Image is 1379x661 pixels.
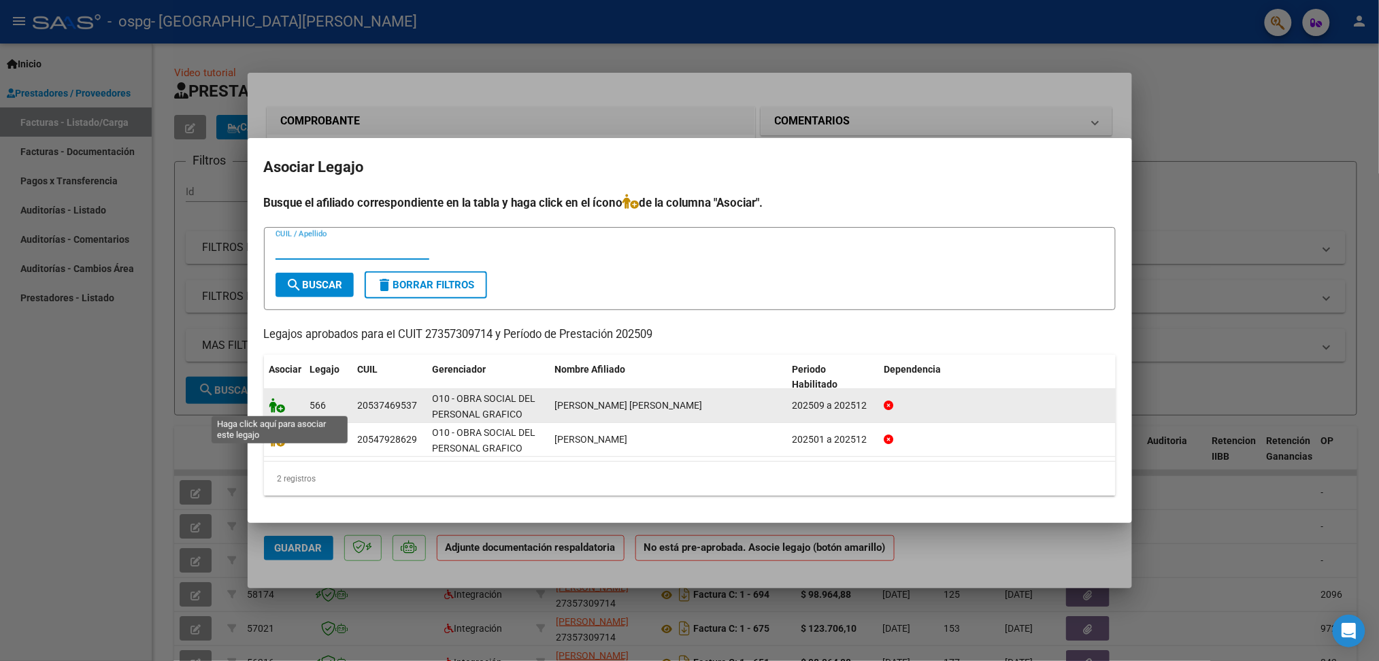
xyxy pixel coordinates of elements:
[264,462,1116,496] div: 2 registros
[310,400,327,411] span: 566
[792,432,873,447] div: 202501 a 202512
[433,364,486,375] span: Gerenciador
[305,355,352,400] datatable-header-cell: Legajo
[276,273,354,297] button: Buscar
[792,398,873,413] div: 202509 a 202512
[358,398,418,413] div: 20537469537
[878,355,1116,400] datatable-header-cell: Dependencia
[310,434,327,445] span: 667
[792,364,837,390] span: Periodo Habilitado
[377,277,393,293] mat-icon: delete
[264,194,1116,211] h4: Busque el afiliado correspondiente en la tabla y haga click en el ícono de la columna "Asociar".
[1333,615,1365,647] div: Open Intercom Messenger
[550,355,787,400] datatable-header-cell: Nombre Afiliado
[358,432,418,447] div: 20547928629
[264,355,305,400] datatable-header-cell: Asociar
[377,279,475,291] span: Borrar Filtros
[433,427,536,454] span: O10 - OBRA SOCIAL DEL PERSONAL GRAFICO
[555,434,628,445] span: GALEANO LOPEZ AGUSTIN
[427,355,550,400] datatable-header-cell: Gerenciador
[352,355,427,400] datatable-header-cell: CUIL
[555,400,703,411] span: KOMESU PEREZ LAUTARO EZEQUIEL
[286,279,343,291] span: Buscar
[786,355,878,400] datatable-header-cell: Periodo Habilitado
[310,364,340,375] span: Legajo
[269,364,302,375] span: Asociar
[264,154,1116,180] h2: Asociar Legajo
[884,364,941,375] span: Dependencia
[358,364,378,375] span: CUIL
[264,326,1116,343] p: Legajos aprobados para el CUIT 27357309714 y Período de Prestación 202509
[365,271,487,299] button: Borrar Filtros
[555,364,626,375] span: Nombre Afiliado
[286,277,303,293] mat-icon: search
[433,393,536,420] span: O10 - OBRA SOCIAL DEL PERSONAL GRAFICO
